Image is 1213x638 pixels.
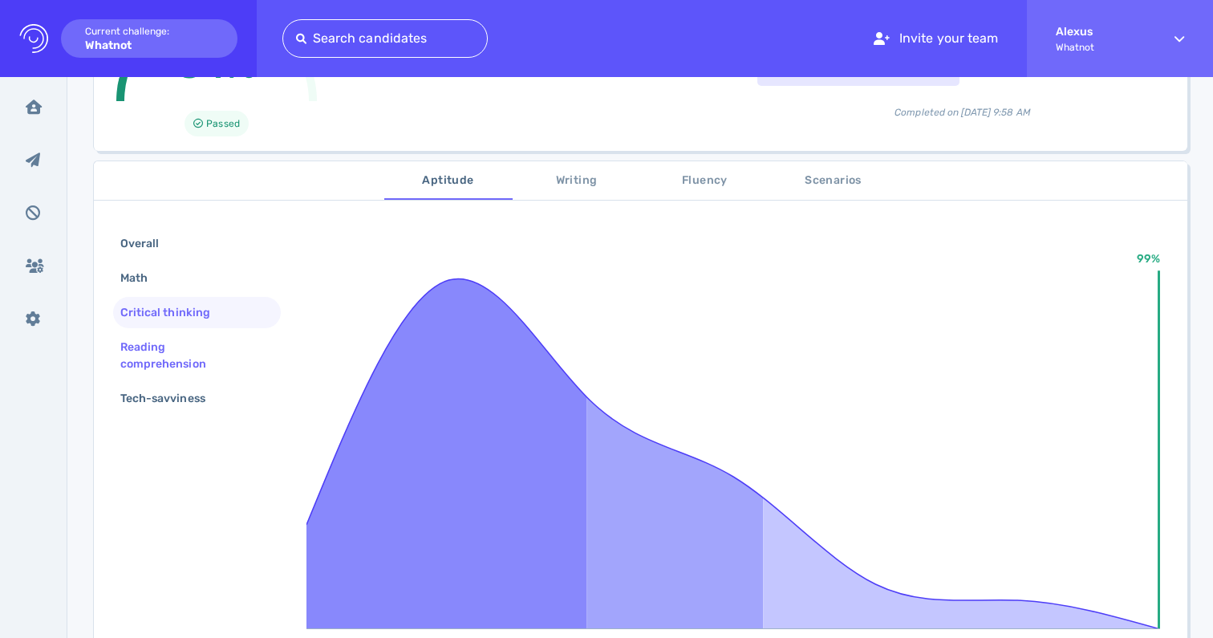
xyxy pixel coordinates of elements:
[117,387,225,410] div: Tech-savviness
[117,335,264,376] div: Reading comprehension
[117,266,167,290] div: Math
[394,171,503,191] span: Aptitude
[522,171,631,191] span: Writing
[1137,252,1160,266] text: 99%
[757,92,1168,120] div: Completed on [DATE] 9:58 AM
[651,171,760,191] span: Fluency
[779,171,888,191] span: Scenarios
[1056,42,1146,53] span: Whatnot
[206,114,239,133] span: Passed
[117,232,178,255] div: Overall
[1056,25,1146,39] strong: Alexus
[117,301,229,324] div: Critical thinking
